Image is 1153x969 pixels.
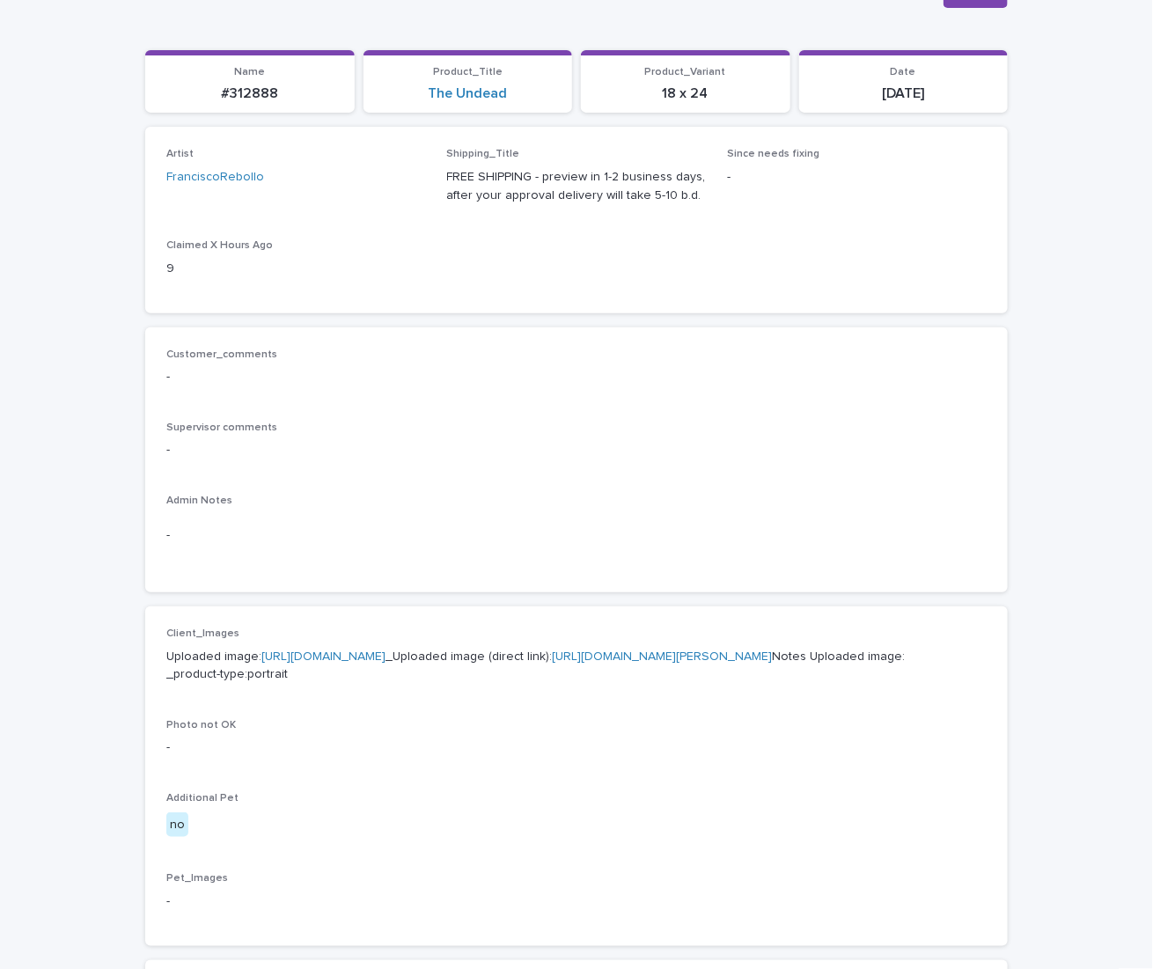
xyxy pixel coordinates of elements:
[166,368,987,386] p: -
[727,168,987,187] p: -
[428,85,507,102] a: The Undead
[261,650,386,663] a: [URL][DOMAIN_NAME]
[727,149,819,159] span: Since needs fixing
[166,441,987,459] p: -
[166,720,236,730] span: Photo not OK
[166,526,987,545] p: -
[166,628,239,639] span: Client_Images
[645,67,726,77] span: Product_Variant
[591,85,780,102] p: 18 x 24
[166,168,264,187] a: FranciscoRebollo
[166,648,987,685] p: Uploaded image: _Uploaded image (direct link): Notes Uploaded image: _product-type:portrait
[552,650,772,663] a: [URL][DOMAIN_NAME][PERSON_NAME]
[447,149,520,159] span: Shipping_Title
[166,873,228,884] span: Pet_Images
[166,260,426,278] p: 9
[166,240,273,251] span: Claimed X Hours Ago
[166,496,232,506] span: Admin Notes
[234,67,265,77] span: Name
[166,149,194,159] span: Artist
[156,85,344,102] p: #312888
[433,67,503,77] span: Product_Title
[891,67,916,77] span: Date
[166,793,239,804] span: Additional Pet
[166,349,277,360] span: Customer_comments
[166,422,277,433] span: Supervisor comments
[447,168,707,205] p: FREE SHIPPING - preview in 1-2 business days, after your approval delivery will take 5-10 b.d.
[810,85,998,102] p: [DATE]
[166,892,987,911] p: -
[166,738,987,757] p: -
[166,812,188,838] div: no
